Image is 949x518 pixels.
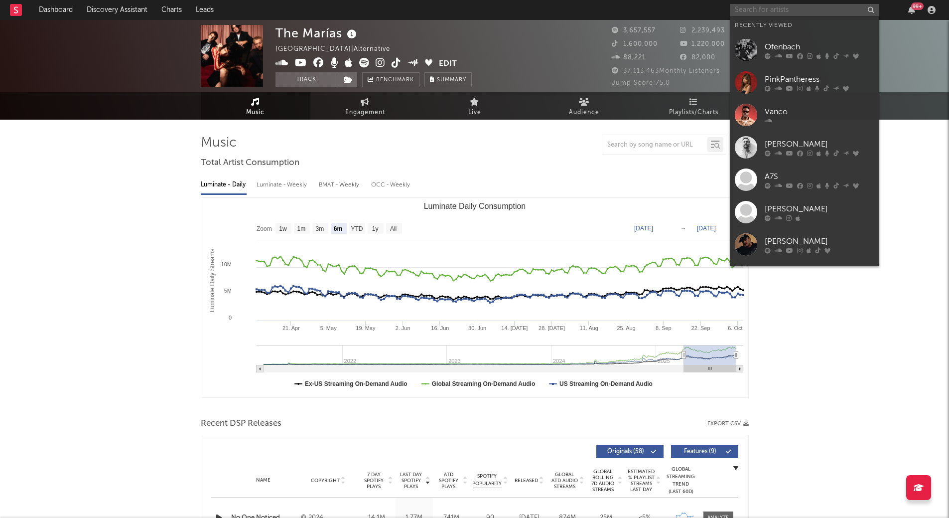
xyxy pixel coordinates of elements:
div: Name [231,477,296,484]
div: Global Streaming Trend (Last 60D) [666,466,696,496]
div: [PERSON_NAME] [765,235,874,247]
div: Vanco [765,106,874,118]
button: Originals(58) [596,445,664,458]
span: Recent DSP Releases [201,418,281,430]
text: 14. [DATE] [501,325,528,331]
text: 6. Oct [728,325,742,331]
button: Summary [424,72,472,87]
span: Features ( 9 ) [678,449,723,455]
span: Benchmark [376,74,414,86]
span: Playlists/Charts [669,107,718,119]
text: Ex-US Streaming On-Demand Audio [305,380,407,387]
div: [PERSON_NAME] [765,138,874,150]
div: The Marías [275,25,359,41]
a: Vanco [730,99,879,131]
span: 82,000 [680,54,715,61]
text: 10M [221,261,231,267]
text: 2. Jun [395,325,410,331]
span: Released [515,478,538,484]
a: PinkPantheress [730,66,879,99]
div: [PERSON_NAME] [765,203,874,215]
text: All [390,225,396,232]
div: 99 + [911,2,924,10]
text: 25. Aug [617,325,635,331]
div: Recently Viewed [735,19,874,31]
a: Engagement [310,92,420,120]
span: 2,239,493 [680,27,725,34]
span: 3,657,557 [612,27,656,34]
text: 19. May [356,325,376,331]
span: Jump Score: 75.0 [612,80,670,86]
text: 28. [DATE] [539,325,565,331]
span: Global Rolling 7D Audio Streams [589,469,617,493]
a: Playlists/Charts [639,92,749,120]
div: BMAT - Weekly [319,176,361,193]
text: 1y [372,225,378,232]
span: 37,113,463 Monthly Listeners [612,68,720,74]
span: Engagement [345,107,385,119]
a: Ofenbach [730,34,879,66]
text: 6m [333,225,342,232]
text: 1m [297,225,305,232]
div: [GEOGRAPHIC_DATA] | Alternative [275,43,402,55]
button: Track [275,72,338,87]
span: 88,221 [612,54,646,61]
div: Luminate - Daily [201,176,247,193]
a: Audience [530,92,639,120]
svg: Luminate Daily Consumption [201,198,748,397]
a: Benchmark [362,72,419,87]
a: [PERSON_NAME] [730,196,879,228]
a: [PERSON_NAME] [730,228,879,261]
button: 99+ [908,6,915,14]
div: Luminate - Weekly [257,176,309,193]
text: 30. Jun [468,325,486,331]
a: Music [201,92,310,120]
span: 1,220,000 [680,41,725,47]
span: Music [246,107,265,119]
span: Spotify Popularity [472,473,502,488]
a: A7S [730,164,879,196]
text: 21. Apr [282,325,299,331]
div: Ofenbach [765,41,874,53]
text: 8. Sep [655,325,671,331]
text: Zoom [257,225,272,232]
text: 16. Jun [431,325,449,331]
text: Luminate Daily Streams [208,249,215,312]
text: 3m [315,225,324,232]
span: Copyright [311,478,340,484]
span: 1,600,000 [612,41,658,47]
input: Search by song name or URL [602,141,707,149]
div: PinkPantheress [765,73,874,85]
text: → [680,225,686,232]
button: Edit [439,58,457,70]
a: [PERSON_NAME] [730,131,879,164]
text: [DATE] [634,225,653,232]
span: Estimated % Playlist Streams Last Day [628,469,655,493]
span: 7 Day Spotify Plays [361,472,387,490]
text: Luminate Daily Consumption [423,202,526,210]
span: Originals ( 58 ) [603,449,649,455]
span: ATD Spotify Plays [435,472,462,490]
span: Total Artist Consumption [201,157,299,169]
text: US Streaming On-Demand Audio [559,380,653,387]
span: Last Day Spotify Plays [398,472,424,490]
text: [DATE] [697,225,716,232]
text: 5. May [320,325,337,331]
span: Global ATD Audio Streams [551,472,578,490]
div: A7S [765,171,874,182]
button: Export CSV [707,421,749,427]
text: 22. Sep [691,325,710,331]
text: 5M [224,288,231,294]
span: Audience [569,107,599,119]
text: Global Streaming On-Demand Audio [431,380,535,387]
text: YTD [351,225,363,232]
a: Cheat Codes [730,261,879,293]
input: Search for artists [730,4,879,16]
text: 0 [228,315,231,321]
div: OCC - Weekly [371,176,411,193]
text: 1w [279,225,287,232]
text: 11. Aug [579,325,598,331]
span: Live [468,107,481,119]
span: Summary [437,77,466,83]
button: Features(9) [671,445,738,458]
